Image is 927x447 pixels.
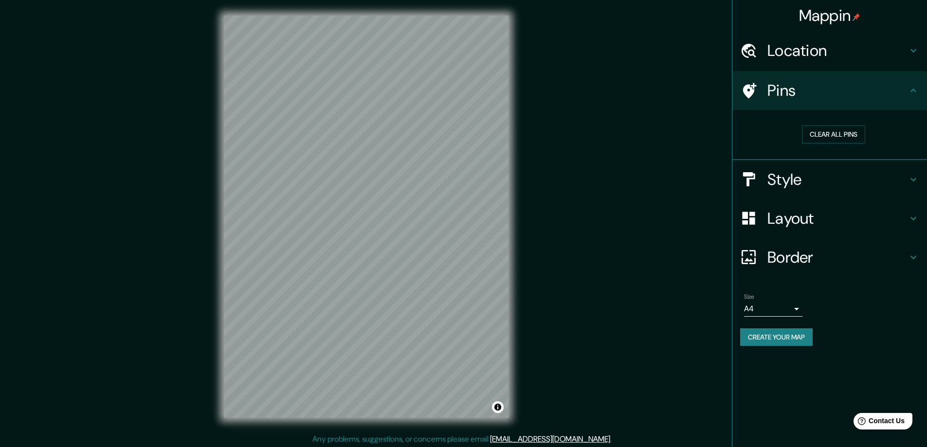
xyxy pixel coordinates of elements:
button: Create your map [740,328,813,346]
div: Border [732,238,927,277]
div: Style [732,160,927,199]
canvas: Map [224,16,509,418]
iframe: Help widget launcher [840,409,916,436]
h4: Border [767,248,908,267]
button: Clear all pins [802,125,865,143]
p: Any problems, suggestions, or concerns please email . [312,433,612,445]
div: . [613,433,615,445]
div: A4 [744,301,802,317]
h4: Style [767,170,908,189]
div: . [612,433,613,445]
button: Toggle attribution [492,401,504,413]
h4: Pins [767,81,908,100]
h4: Mappin [799,6,861,25]
div: Location [732,31,927,70]
div: Pins [732,71,927,110]
label: Size [744,292,754,301]
h4: Location [767,41,908,60]
h4: Layout [767,209,908,228]
a: [EMAIL_ADDRESS][DOMAIN_NAME] [490,434,610,444]
img: pin-icon.png [853,13,860,21]
div: Layout [732,199,927,238]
